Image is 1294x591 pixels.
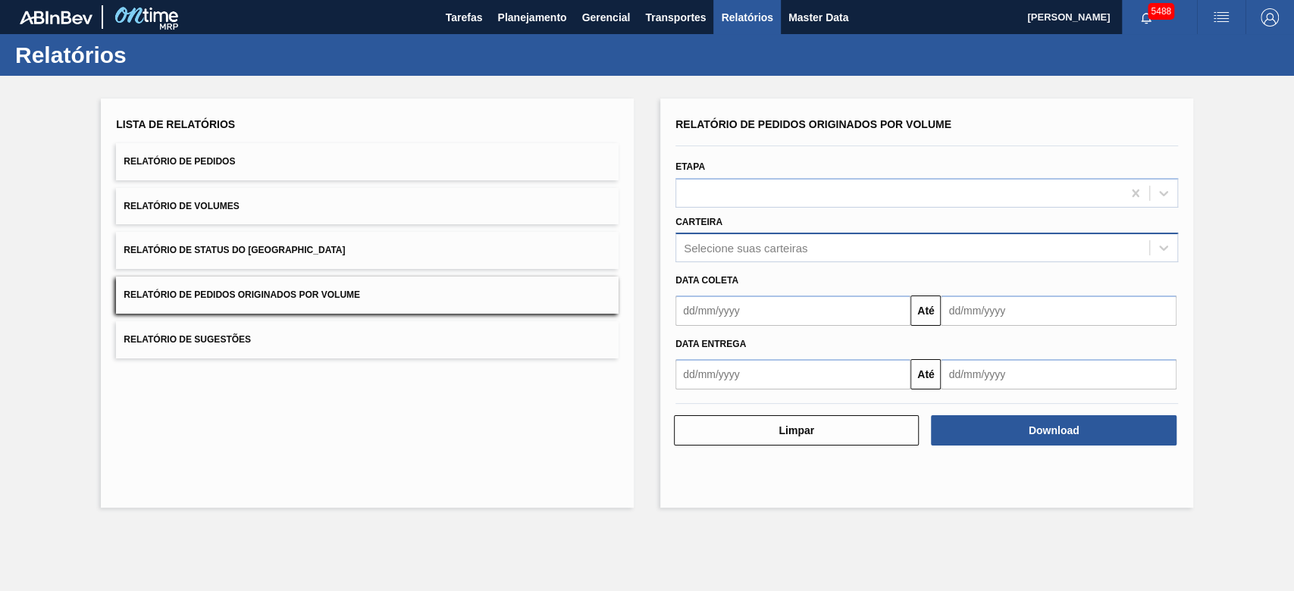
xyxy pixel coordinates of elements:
[116,232,619,269] button: Relatório de Status do [GEOGRAPHIC_DATA]
[124,245,345,255] span: Relatório de Status do [GEOGRAPHIC_DATA]
[684,242,807,255] div: Selecione suas carteiras
[20,11,92,24] img: TNhmsLtSVTkK8tSr43FrP2fwEKptu5GPRR3wAAAABJRU5ErkJggg==
[931,415,1176,446] button: Download
[675,339,746,349] span: Data entrega
[124,334,251,345] span: Relatório de Sugestões
[674,415,919,446] button: Limpar
[582,8,631,27] span: Gerencial
[675,217,722,227] label: Carteira
[1212,8,1230,27] img: userActions
[124,201,239,211] span: Relatório de Volumes
[675,359,910,389] input: dd/mm/yyyy
[721,8,772,27] span: Relatórios
[1122,7,1170,28] button: Notificações
[446,8,483,27] span: Tarefas
[15,46,284,64] h1: Relatórios
[941,295,1176,326] input: dd/mm/yyyy
[675,275,738,286] span: Data coleta
[910,295,941,326] button: Até
[675,161,705,172] label: Etapa
[116,277,619,314] button: Relatório de Pedidos Originados por Volume
[1261,8,1279,27] img: Logout
[124,289,360,300] span: Relatório de Pedidos Originados por Volume
[675,118,951,130] span: Relatório de Pedidos Originados por Volume
[910,359,941,389] button: Até
[788,8,848,27] span: Master Data
[116,118,235,130] span: Lista de Relatórios
[116,321,619,358] button: Relatório de Sugestões
[675,295,910,326] input: dd/mm/yyyy
[645,8,706,27] span: Transportes
[497,8,566,27] span: Planejamento
[1148,3,1174,20] span: 5488
[116,143,619,180] button: Relatório de Pedidos
[116,188,619,225] button: Relatório de Volumes
[124,156,235,167] span: Relatório de Pedidos
[941,359,1176,389] input: dd/mm/yyyy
